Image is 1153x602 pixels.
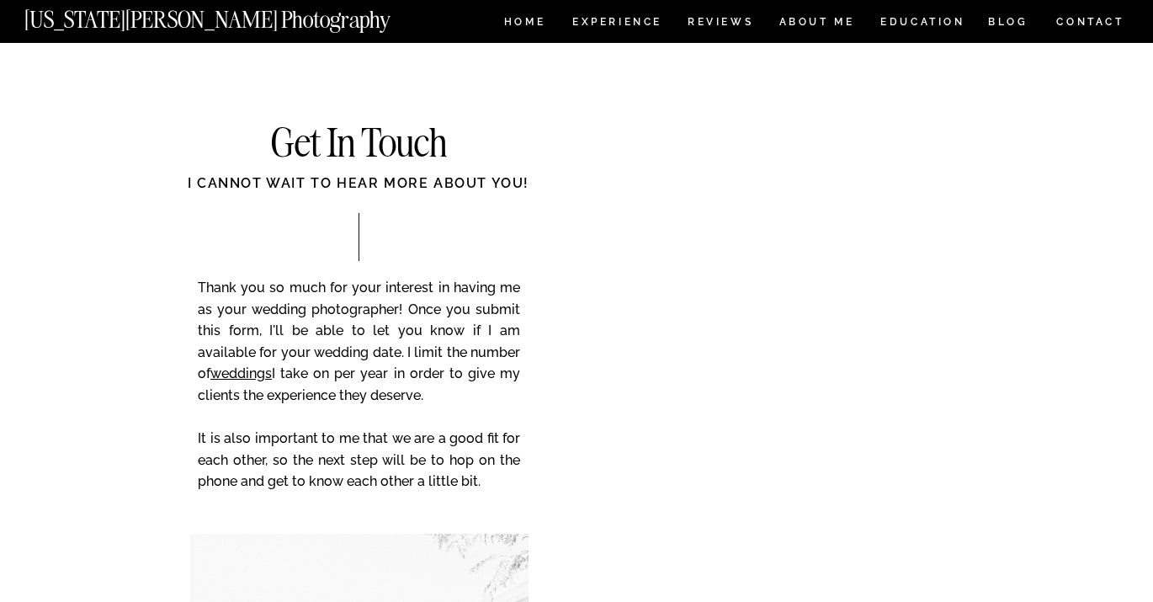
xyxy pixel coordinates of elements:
[198,277,520,516] p: Thank you so much for your interest in having me as your wedding photographer! Once you submit th...
[122,173,595,212] div: I cannot wait to hear more about you!
[778,17,855,31] a: ABOUT ME
[501,17,549,31] a: HOME
[24,8,447,23] a: [US_STATE][PERSON_NAME] Photography
[879,17,967,31] a: EDUCATION
[210,365,272,381] a: weddings
[1055,13,1125,31] a: CONTACT
[988,17,1028,31] a: BLOG
[189,124,528,165] h2: Get In Touch
[572,17,661,31] a: Experience
[688,17,751,31] a: REVIEWS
